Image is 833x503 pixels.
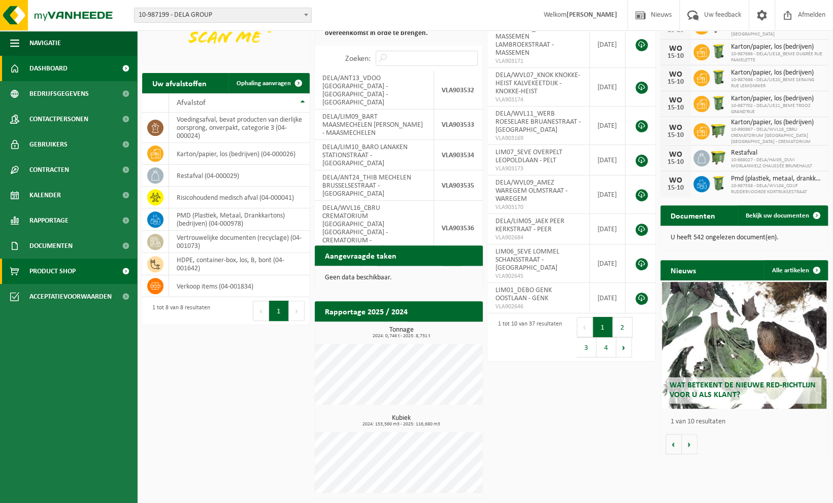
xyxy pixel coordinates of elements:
span: DELA/WVL11_WERB ROESELARE BRUANESTRAAT - [GEOGRAPHIC_DATA] [495,110,580,134]
td: [DATE] [590,283,625,313]
span: Product Shop [29,259,76,284]
div: WO [665,45,686,53]
button: Next [616,337,632,357]
button: 1 [269,301,289,321]
span: 2024: 153,560 m3 - 2025: 116,680 m3 [320,422,482,427]
td: karton/papier, los (bedrijven) (04-000026) [169,143,310,165]
button: 4 [596,337,616,357]
td: [DATE] [590,21,625,68]
h2: Aangevraagde taken [315,245,407,265]
span: VLA903170 [495,203,581,211]
span: VLA903173 [495,165,581,173]
span: DELA/WVL07_KNOK KNOKKE-HEIST KALVEKEETDIJK - KNOKKE-HEIST [495,71,580,95]
span: LIM06_SEVE LOMMEL SCHANSSTRAAT - [GEOGRAPHIC_DATA] [495,248,559,272]
td: DELA/ANT24_THIB MECHELEN BRUSSELSESTRAAT - [GEOGRAPHIC_DATA] [315,170,434,201]
div: 1 tot 8 van 8 resultaten [147,300,210,322]
span: 10-990967 - DELA/WVL16_CBRU CREMATORIUM [GEOGRAPHIC_DATA] [GEOGRAPHIC_DATA] - CREMATORIUM [731,127,823,145]
td: [DATE] [590,175,625,214]
span: Karton/papier, los (bedrijven) [731,69,823,77]
div: WO [665,151,686,159]
span: Wat betekent de nieuwe RED-richtlijn voor u als klant? [670,381,816,399]
span: Contactpersonen [29,106,88,132]
img: WB-1100-HPE-GN-50 [710,122,727,139]
td: vertrouwelijke documenten (recyclage) (04-001073) [169,231,310,253]
strong: [PERSON_NAME] [567,11,617,19]
td: [DATE] [590,145,625,175]
span: Bekijk uw documenten [746,212,809,219]
span: 10-987199 - DELA GROUP [135,8,311,22]
span: Gebruikers [29,132,68,157]
span: Ophaling aanvragen [237,80,291,87]
span: Navigatie [29,30,61,56]
span: DELA/OVL01_VERH MASSEMEN LAMBROEKSTRAAT - MASSEMEN [495,25,553,57]
td: DELA/LIM10_BARO LANAKEN STATIONSTRAAT - [GEOGRAPHIC_DATA] [315,140,434,170]
p: U heeft 542 ongelezen document(en). [671,234,818,241]
span: LIM01_DEBO GENK OOSTLAAN - GENK [495,286,551,302]
span: VLA903169 [495,134,581,142]
span: 10-988027 - DELA/HAI05_DUVI MORLANWELZ CHAUSSÉE BRUNEHAULT [731,157,823,169]
div: WO [665,70,686,79]
span: Pmd (plastiek, metaal, drankkartons) (bedrijven) [731,175,823,183]
td: [DATE] [590,106,625,145]
span: Restafval [731,149,823,157]
button: Vorige [665,434,682,454]
td: restafval (04-000029) [169,165,310,187]
a: Alle artikelen [764,260,827,280]
p: 1 van 10 resultaten [671,418,823,425]
button: Volgende [682,434,697,454]
span: VLA903171 [495,57,581,65]
span: Contracten [29,157,69,183]
td: [DATE] [590,244,625,283]
span: Afvalstof [177,99,206,107]
span: Karton/papier, los (bedrijven) [731,119,823,127]
span: 10-987698 - DELA/LIE20_BEME SERAING RUE LEMONNIER [731,77,823,89]
span: Documenten [29,233,73,259]
td: DELA/LIM09_BART MAASMECHELEN [PERSON_NAME] - MAASMECHELEN [315,110,434,140]
span: 10-987696 - DELA/LIE18_BEME OUGRÉE RUE FAMELETTE [731,51,823,63]
td: DELA/WVL16_CBRU CREMATORIUM [GEOGRAPHIC_DATA] [GEOGRAPHIC_DATA] - CREMATORIUM - [GEOGRAPHIC_DATA] [315,201,434,256]
span: Acceptatievoorwaarden [29,284,112,309]
td: [DATE] [590,68,625,106]
td: PMD (Plastiek, Metaal, Drankkartons) (bedrijven) (04-000978) [169,208,310,231]
strong: VLA903532 [442,87,474,94]
div: 15-10 [665,132,686,139]
a: Ophaling aanvragen [228,73,309,93]
img: WB-0240-HPE-GN-50 [710,43,727,60]
div: 1 tot 10 van 37 resultaten [492,316,561,358]
td: risicohoudend medisch afval (04-000041) [169,187,310,208]
h3: Kubiek [320,415,482,427]
td: [DATE] [590,214,625,244]
button: Previous [577,317,593,337]
img: WB-0240-HPE-GN-50 [710,68,727,86]
strong: VLA903533 [442,121,474,129]
h2: Nieuws [660,260,706,280]
span: 2024: 0,746 t - 2025: 8,731 t [320,334,482,339]
label: Zoeken: [345,55,371,63]
span: Kalender [29,183,61,208]
span: 10-987199 - DELA GROUP [134,8,312,23]
a: Bekijk rapportage [407,321,482,341]
span: Rapportage [29,208,69,233]
div: 15-10 [665,79,686,86]
div: WO [665,96,686,104]
a: Wat betekent de nieuwe RED-richtlijn voor u als klant? [662,282,826,409]
h2: Documenten [660,205,725,225]
span: VLA902684 [495,234,581,242]
button: 3 [577,337,596,357]
span: VLA902645 [495,272,581,280]
td: HDPE, container-box, los, B, bont (04-001642) [169,253,310,275]
td: voedingsafval, bevat producten van dierlijke oorsprong, onverpakt, categorie 3 (04-000024) [169,113,310,143]
span: VLA902646 [495,303,581,311]
button: 1 [593,317,613,337]
div: WO [665,124,686,132]
h3: Tonnage [320,327,482,339]
div: 15-10 [665,104,686,112]
img: WB-0240-HPE-GN-50 [710,94,727,112]
button: 2 [613,317,632,337]
a: Bekijk uw documenten [738,205,827,226]
span: LIM07_SEVE OVERPELT LEOPOLDLAAN - PELT [495,149,562,164]
span: Karton/papier, los (bedrijven) [731,95,823,103]
div: 15-10 [665,53,686,60]
td: verkoop items (04-001834) [169,275,310,297]
img: WB-0240-HPE-GN-50 [710,174,727,192]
